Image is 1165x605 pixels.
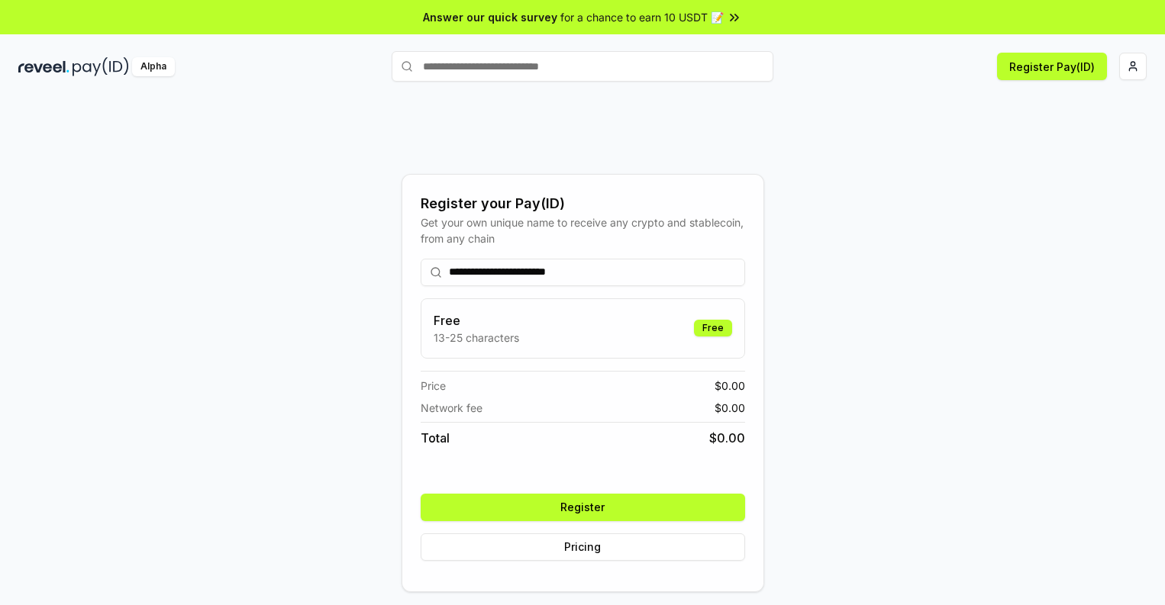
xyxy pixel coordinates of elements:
[423,9,557,25] span: Answer our quick survey
[694,320,732,336] div: Free
[421,494,745,521] button: Register
[421,429,450,447] span: Total
[421,214,745,246] div: Get your own unique name to receive any crypto and stablecoin, from any chain
[18,57,69,76] img: reveel_dark
[421,400,482,416] span: Network fee
[997,53,1107,80] button: Register Pay(ID)
[73,57,129,76] img: pay_id
[421,378,446,394] span: Price
[421,193,745,214] div: Register your Pay(ID)
[434,330,519,346] p: 13-25 characters
[560,9,724,25] span: for a chance to earn 10 USDT 📝
[715,400,745,416] span: $ 0.00
[421,533,745,561] button: Pricing
[132,57,175,76] div: Alpha
[434,311,519,330] h3: Free
[709,429,745,447] span: $ 0.00
[715,378,745,394] span: $ 0.00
